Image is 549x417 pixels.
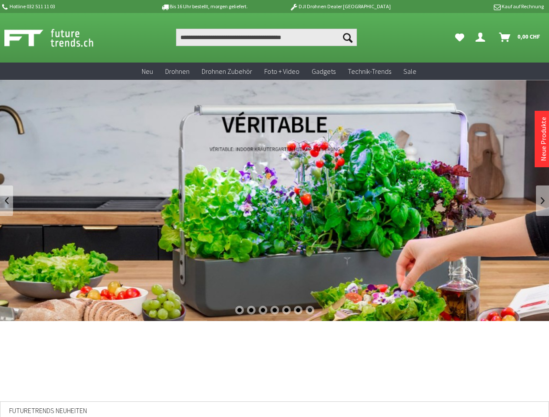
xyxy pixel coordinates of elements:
[4,27,113,49] img: Shop Futuretrends - zur Startseite wechseln
[136,63,159,80] a: Neu
[294,306,303,314] div: 6
[306,63,342,80] a: Gadgets
[451,29,469,46] a: Meine Favoriten
[397,63,423,80] a: Sale
[270,306,279,314] div: 4
[272,1,408,12] p: DJI Drohnen Dealer [GEOGRAPHIC_DATA]
[176,29,357,46] input: Produkt, Marke, Kategorie, EAN, Artikelnummer…
[472,29,492,46] a: Dein Konto
[282,306,291,314] div: 5
[247,306,256,314] div: 2
[264,67,299,76] span: Foto + Video
[306,306,314,314] div: 7
[136,1,272,12] p: Bis 16 Uhr bestellt, morgen geliefert.
[258,63,306,80] a: Foto + Video
[539,117,548,161] a: Neue Produkte
[202,67,252,76] span: Drohnen Zubehör
[339,29,357,46] button: Suchen
[496,29,545,46] a: Warenkorb
[259,306,267,314] div: 3
[312,67,336,76] span: Gadgets
[235,306,244,314] div: 1
[142,67,153,76] span: Neu
[348,67,391,76] span: Technik-Trends
[403,67,416,76] span: Sale
[165,67,190,76] span: Drohnen
[196,63,258,80] a: Drohnen Zubehör
[1,1,136,12] p: Hotline 032 511 11 03
[517,30,540,43] span: 0,00 CHF
[342,63,397,80] a: Technik-Trends
[408,1,544,12] p: Kauf auf Rechnung
[159,63,196,80] a: Drohnen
